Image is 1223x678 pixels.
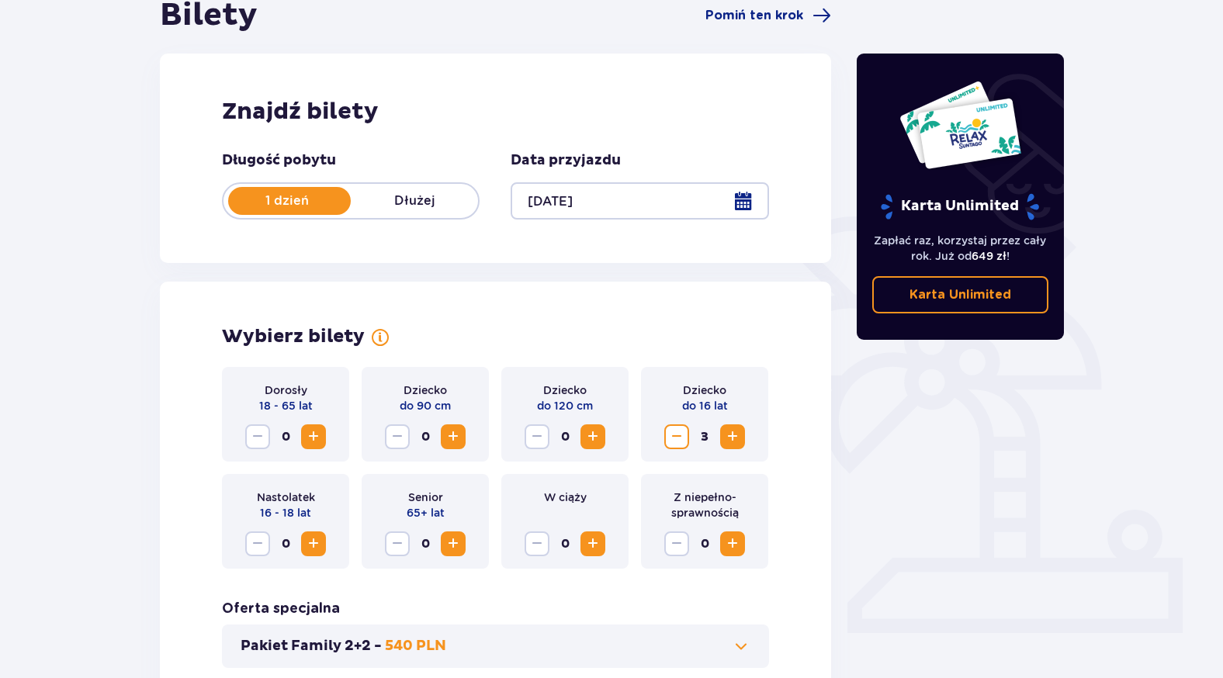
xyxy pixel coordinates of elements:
[404,382,447,398] p: Dziecko
[879,193,1041,220] p: Karta Unlimited
[720,424,745,449] button: Increase
[273,531,298,556] span: 0
[273,424,298,449] span: 0
[257,489,315,505] p: Nastolatek
[553,424,577,449] span: 0
[245,531,270,556] button: Decrease
[909,286,1011,303] p: Karta Unlimited
[441,424,466,449] button: Increase
[413,531,438,556] span: 0
[222,97,769,126] h2: Znajdź bilety
[544,489,587,505] p: W ciąży
[408,489,443,505] p: Senior
[683,382,726,398] p: Dziecko
[245,424,270,449] button: Decrease
[241,637,750,656] button: Pakiet Family 2+2 -540 PLN
[222,325,365,348] p: Wybierz bilety
[222,151,336,170] p: Długość pobytu
[351,192,478,209] p: Dłużej
[241,637,382,656] p: Pakiet Family 2+2 -
[692,531,717,556] span: 0
[543,382,587,398] p: Dziecko
[385,531,410,556] button: Decrease
[441,531,466,556] button: Increase
[407,505,445,521] p: 65+ lat
[265,382,307,398] p: Dorosły
[525,424,549,449] button: Decrease
[872,276,1049,313] a: Karta Unlimited
[580,424,605,449] button: Increase
[400,398,451,413] p: do 90 cm
[653,489,756,521] p: Z niepełno­sprawnością
[664,531,689,556] button: Decrease
[872,233,1049,264] p: Zapłać raz, korzystaj przez cały rok. Już od !
[301,531,326,556] button: Increase
[705,7,803,24] span: Pomiń ten krok
[720,531,745,556] button: Increase
[580,531,605,556] button: Increase
[511,151,621,170] p: Data przyjazdu
[537,398,593,413] p: do 120 cm
[682,398,728,413] p: do 16 lat
[223,192,351,209] p: 1 dzień
[259,398,313,413] p: 18 - 65 lat
[301,424,326,449] button: Increase
[260,505,311,521] p: 16 - 18 lat
[972,250,1006,262] span: 649 zł
[385,637,446,656] p: 540 PLN
[705,6,831,25] a: Pomiń ten krok
[553,531,577,556] span: 0
[413,424,438,449] span: 0
[664,424,689,449] button: Decrease
[692,424,717,449] span: 3
[385,424,410,449] button: Decrease
[222,600,340,618] p: Oferta specjalna
[525,531,549,556] button: Decrease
